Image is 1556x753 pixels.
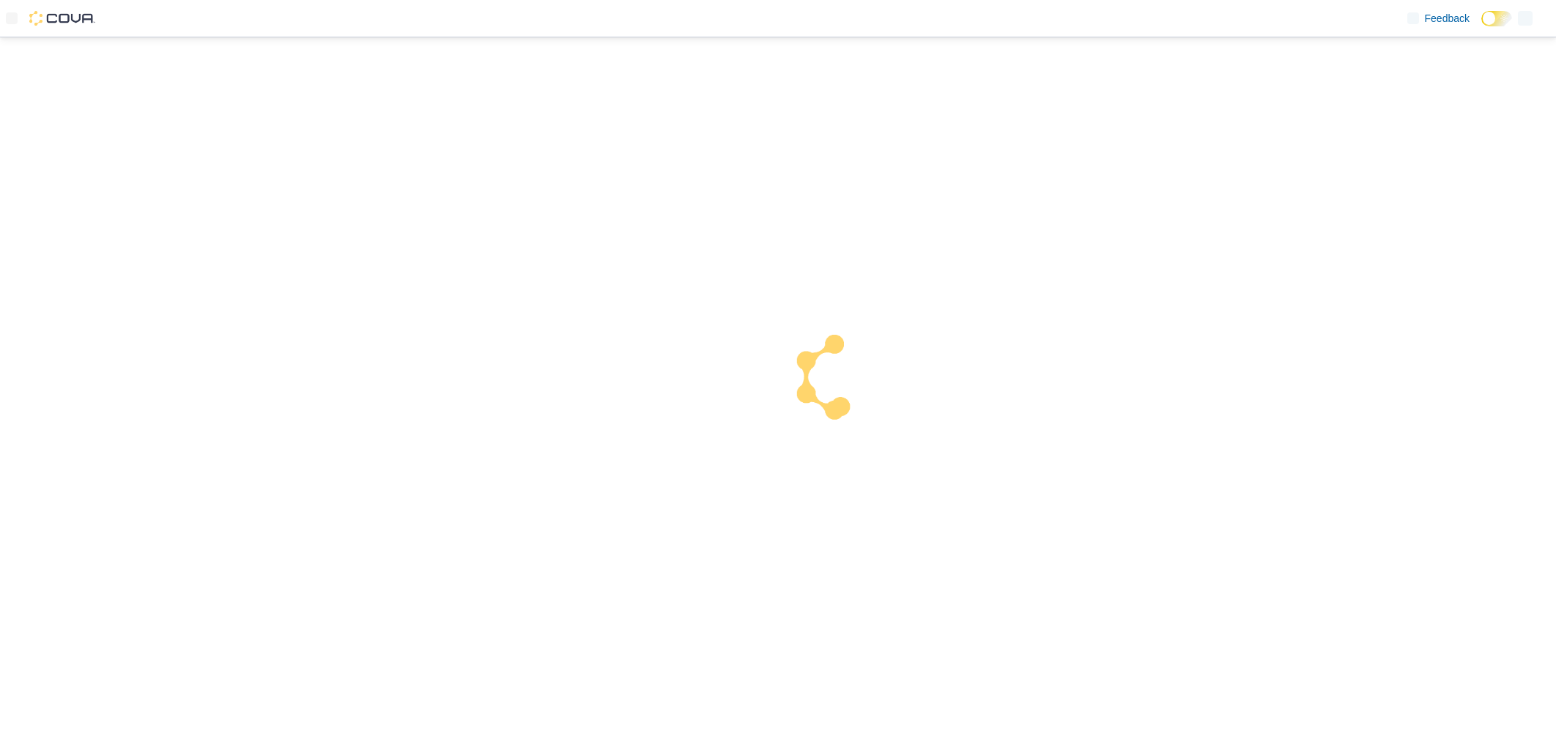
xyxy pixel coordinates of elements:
a: Feedback [1401,4,1475,33]
span: Feedback [1425,11,1470,26]
input: Dark Mode [1481,11,1512,26]
img: cova-loader [778,324,888,434]
span: Dark Mode [1481,26,1482,27]
img: Cova [29,11,95,26]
